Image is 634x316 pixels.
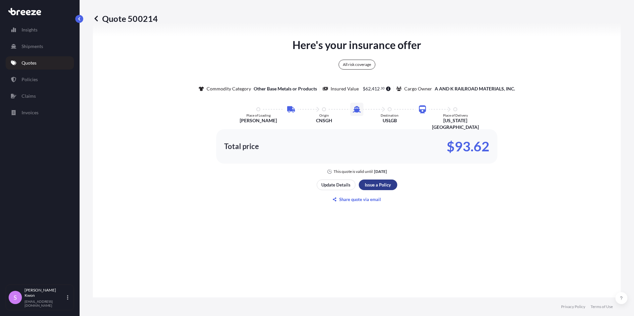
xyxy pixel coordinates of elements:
a: Invoices [6,106,74,119]
p: Quotes [22,60,36,66]
p: A AND K RAILROAD MATERIALS, INC. [435,85,515,92]
span: . [380,87,381,89]
p: [DATE] [374,169,387,174]
p: Total price [224,143,259,150]
p: [US_STATE][GEOGRAPHIC_DATA] [421,117,489,131]
p: [PERSON_NAME] Kwon [25,288,66,298]
a: Insights [6,23,74,36]
p: CNSGH [316,117,332,124]
p: Cargo Owner [404,85,432,92]
button: Update Details [317,180,355,190]
p: Insights [22,26,37,33]
span: , [371,86,372,91]
a: Terms of Use [591,304,613,309]
p: Policies [22,76,38,83]
button: Share quote via email [317,194,397,205]
div: All risk coverage [339,60,375,70]
p: Destination [381,113,399,117]
p: Update Details [321,182,350,188]
p: Quote 500214 [93,13,158,24]
p: Commodity Category [207,85,251,92]
span: S [14,294,17,301]
p: [EMAIL_ADDRESS][DOMAIN_NAME] [25,299,66,307]
p: Shipments [22,43,43,50]
p: Other Base Metals or Products [254,85,317,92]
p: Share quote via email [339,196,381,203]
a: Privacy Policy [561,304,585,309]
button: Issue a Policy [359,180,397,190]
span: $ [363,86,365,91]
p: [PERSON_NAME] [240,117,277,124]
p: This quote is valid until [334,169,373,174]
p: $93.62 [447,141,489,152]
p: Here's your insurance offer [292,37,421,53]
a: Shipments [6,40,74,53]
p: Insured Value [331,85,359,92]
p: Origin [319,113,329,117]
span: 30 [381,87,385,89]
a: Claims [6,89,74,103]
p: Invoices [22,109,38,116]
a: Policies [6,73,74,86]
p: Place of Delivery [443,113,468,117]
p: USLGB [383,117,397,124]
a: Quotes [6,56,74,70]
p: Place of Loading [246,113,271,117]
p: Issue a Policy [365,182,391,188]
span: 412 [372,86,380,91]
p: Claims [22,93,36,99]
span: 62 [365,86,371,91]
